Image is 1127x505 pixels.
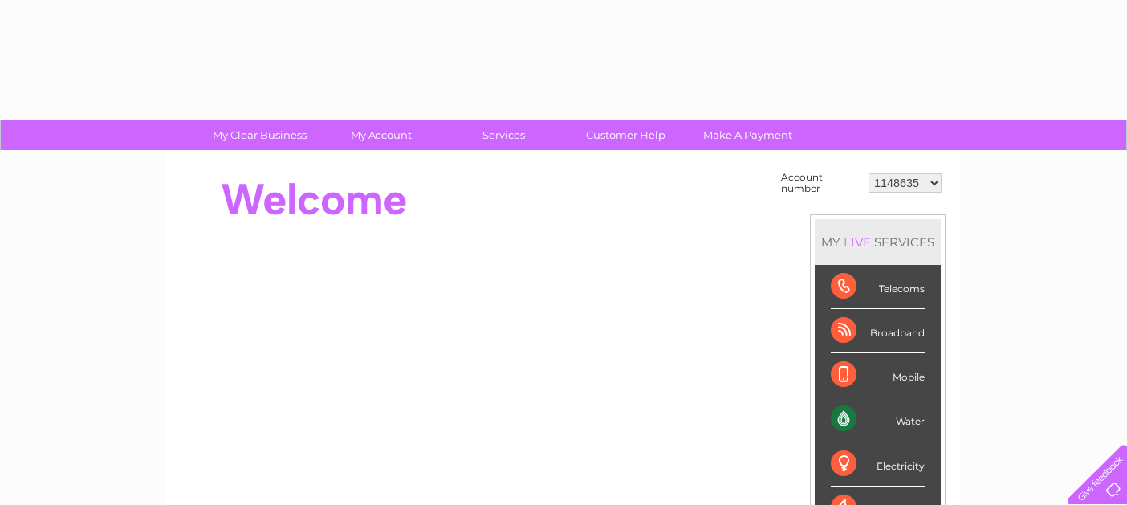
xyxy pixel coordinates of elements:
a: My Account [315,120,448,150]
a: Customer Help [559,120,692,150]
a: My Clear Business [193,120,326,150]
div: Water [831,397,925,442]
td: Account number [777,168,865,198]
div: Telecoms [831,265,925,309]
div: Electricity [831,442,925,487]
div: LIVE [840,234,874,250]
a: Make A Payment [681,120,814,150]
div: Broadband [831,309,925,353]
div: MY SERVICES [815,219,941,265]
div: Mobile [831,353,925,397]
a: Services [437,120,570,150]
